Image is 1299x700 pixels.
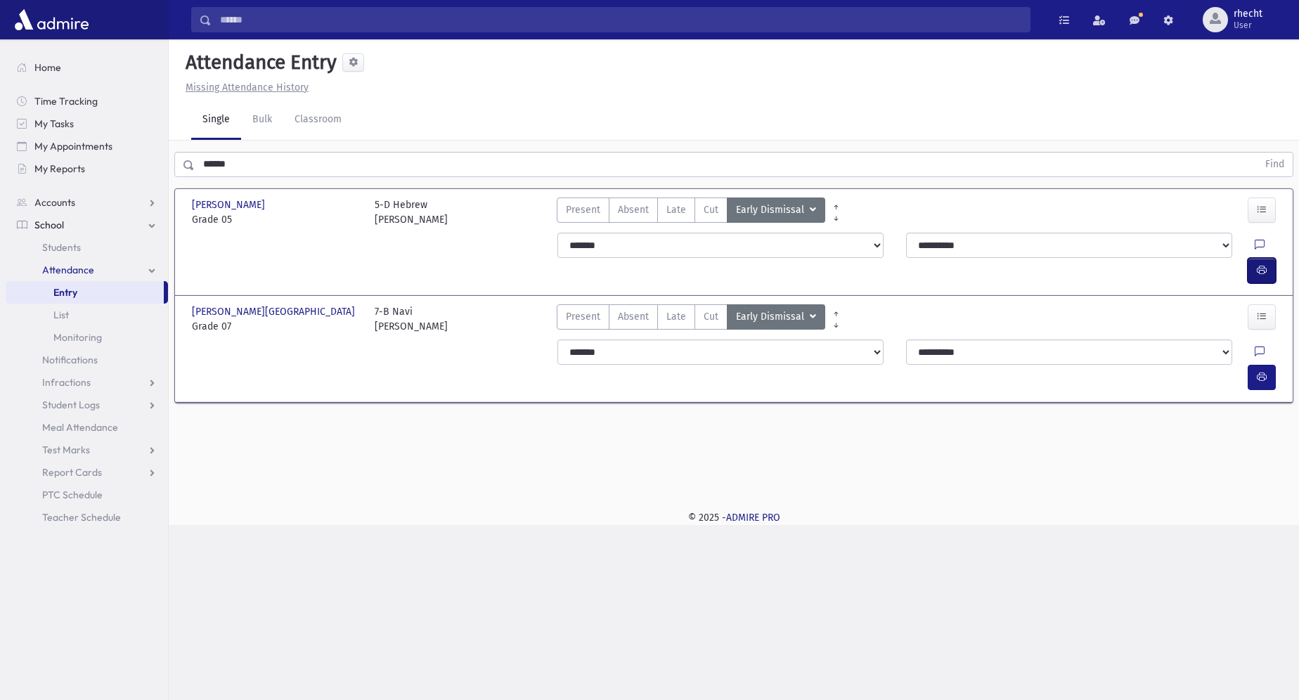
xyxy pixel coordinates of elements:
span: Time Tracking [34,95,98,108]
a: Bulk [241,101,283,140]
a: Entry [6,281,164,304]
span: Late [666,309,686,324]
span: Present [566,309,600,324]
span: My Tasks [34,117,74,130]
a: Test Marks [6,439,168,461]
span: User [1234,20,1262,31]
a: Infractions [6,371,168,394]
a: Accounts [6,191,168,214]
span: rhecht [1234,8,1262,20]
span: Monitoring [53,331,102,344]
a: Classroom [283,101,353,140]
span: Cut [704,202,718,217]
div: 5-D Hebrew [PERSON_NAME] [375,197,448,227]
a: Missing Attendance History [180,82,309,93]
span: My Reports [34,162,85,175]
button: Early Dismissal [727,304,825,330]
div: AttTypes [557,304,825,334]
span: [PERSON_NAME][GEOGRAPHIC_DATA] [192,304,358,319]
span: Students [42,241,81,254]
span: Late [666,202,686,217]
span: Test Marks [42,443,90,456]
div: 7-B Navi [PERSON_NAME] [375,304,448,334]
span: Absent [618,309,649,324]
a: Attendance [6,259,168,281]
span: My Appointments [34,140,112,153]
span: Accounts [34,196,75,209]
span: Attendance [42,264,94,276]
span: Present [566,202,600,217]
span: Infractions [42,376,91,389]
a: Single [191,101,241,140]
img: AdmirePro [11,6,92,34]
a: PTC Schedule [6,484,168,506]
a: List [6,304,168,326]
span: Teacher Schedule [42,511,121,524]
span: List [53,309,69,321]
span: PTC Schedule [42,488,103,501]
span: [PERSON_NAME] [192,197,268,212]
span: Early Dismissal [736,309,807,325]
span: Grade 07 [192,319,361,334]
h5: Attendance Entry [180,51,337,74]
a: My Appointments [6,135,168,157]
span: Early Dismissal [736,202,807,218]
span: School [34,219,64,231]
button: Find [1257,153,1293,176]
a: Students [6,236,168,259]
a: School [6,214,168,236]
a: Home [6,56,168,79]
a: Student Logs [6,394,168,416]
a: My Tasks [6,112,168,135]
div: © 2025 - [191,510,1277,525]
span: Cut [704,309,718,324]
span: Grade 05 [192,212,361,227]
div: AttTypes [557,197,825,227]
a: Monitoring [6,326,168,349]
span: Student Logs [42,398,100,411]
a: ADMIRE PRO [726,512,780,524]
a: Report Cards [6,461,168,484]
span: Meal Attendance [42,421,118,434]
a: My Reports [6,157,168,180]
a: Meal Attendance [6,416,168,439]
span: Report Cards [42,466,102,479]
a: Notifications [6,349,168,371]
span: Home [34,61,61,74]
span: Notifications [42,354,98,366]
a: Teacher Schedule [6,506,168,529]
button: Early Dismissal [727,197,825,223]
u: Missing Attendance History [186,82,309,93]
input: Search [212,7,1030,32]
span: Absent [618,202,649,217]
span: Entry [53,286,77,299]
a: Time Tracking [6,90,168,112]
